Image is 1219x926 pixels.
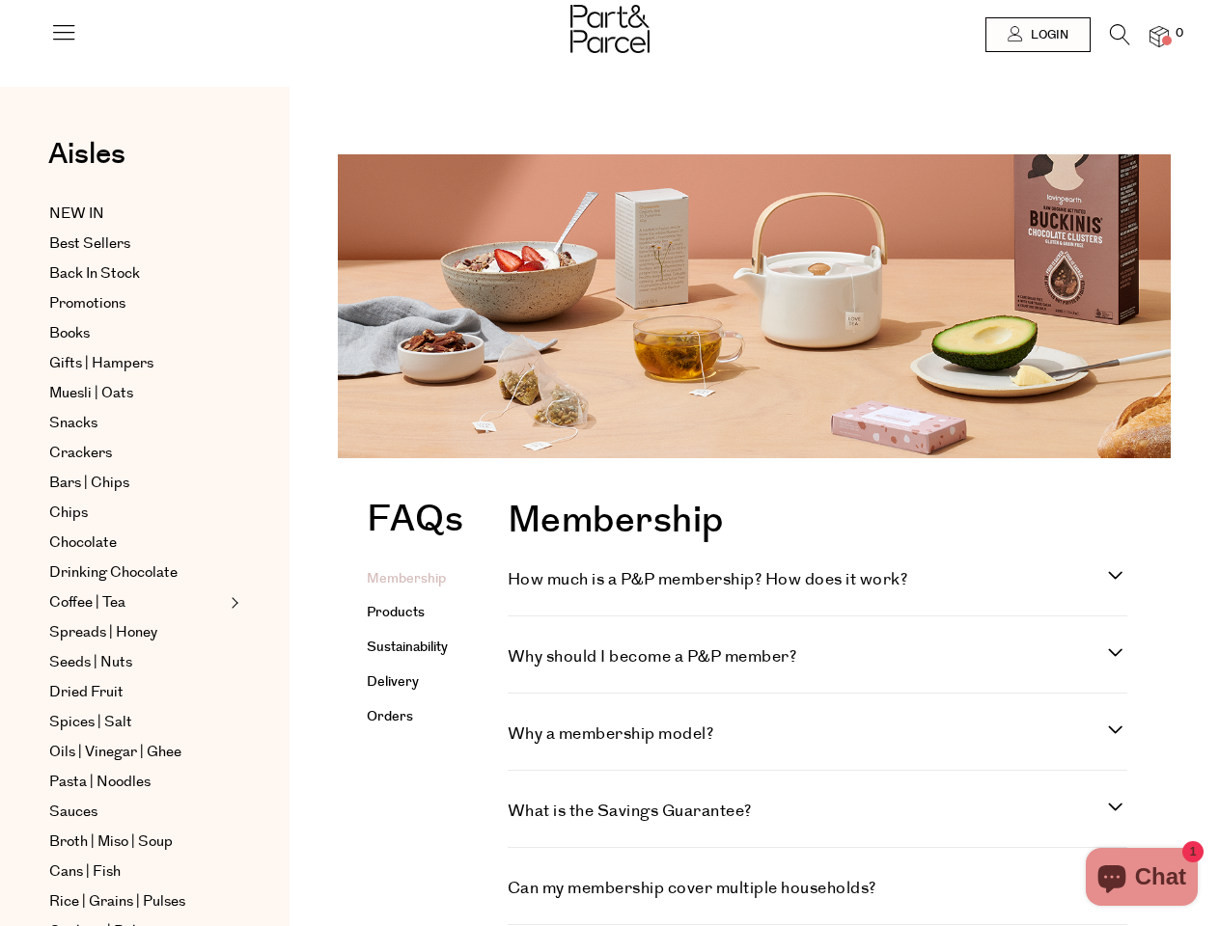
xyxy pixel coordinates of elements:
a: Gifts | Hampers [49,352,225,375]
a: Muesli | Oats [49,382,225,405]
a: Sustainability [367,638,448,657]
span: Chips [49,502,88,525]
a: Sauces [49,801,225,824]
a: Bars | Chips [49,472,225,495]
a: Snacks [49,412,225,435]
a: Login [985,17,1091,52]
span: Cans | Fish [49,860,121,884]
a: Spices | Salt [49,711,225,734]
span: Rice | Grains | Pulses [49,890,185,913]
a: Aisles [48,140,125,188]
span: Broth | Miso | Soup [49,831,173,854]
a: Pasta | Noodles [49,771,225,794]
span: Best Sellers [49,232,130,256]
button: Expand/Collapse Coffee | Tea [226,591,239,614]
span: Back In Stock [49,262,140,286]
a: Products [367,603,425,622]
a: Rice | Grains | Pulses [49,890,225,913]
a: Dried Fruit [49,681,225,704]
a: Delivery [367,672,419,692]
span: Spices | Salt [49,711,132,734]
a: Chocolate [49,531,225,555]
span: Muesli | Oats [49,382,133,405]
h4: What is the Savings Guarantee? [508,800,1109,823]
span: Coffee | Tea [49,591,125,614]
a: Oils | Vinegar | Ghee [49,741,225,764]
span: Drinking Chocolate [49,561,178,585]
span: Sauces [49,801,97,824]
a: Seeds | Nuts [49,651,225,674]
span: Dried Fruit [49,681,124,704]
span: Snacks [49,412,97,435]
a: Books [49,322,225,345]
span: Promotions [49,292,125,315]
h4: How much is a P&P membership? How does it work? [508,568,1109,591]
a: Orders [367,707,413,726]
a: Coffee | Tea [49,591,225,614]
span: NEW IN [49,203,104,226]
span: Bars | Chips [49,472,129,495]
inbox-online-store-chat: Shopify online store chat [1080,848,1204,911]
a: Drinking Chocolate [49,561,225,585]
h4: Why a membership model? [508,722,1109,746]
span: Oils | Vinegar | Ghee [49,741,181,764]
a: Membership [367,569,446,588]
h4: Why should I become a P&P member? [508,645,1109,668]
span: Pasta | Noodles [49,771,151,794]
a: NEW IN [49,203,225,226]
a: Best Sellers [49,232,225,256]
span: Aisles [48,133,125,176]
span: Books [49,322,90,345]
img: faq-image_1344x_crop_center.png [338,154,1171,458]
span: Login [1026,27,1068,43]
span: Gifts | Hampers [49,352,153,375]
a: Back In Stock [49,262,225,286]
span: Seeds | Nuts [49,651,132,674]
a: Crackers [49,442,225,465]
h4: Can my membership cover multiple households? [508,877,1109,900]
img: Part&Parcel [570,5,650,53]
a: Cans | Fish [49,860,225,884]
span: 0 [1171,25,1188,42]
a: Spreads | Honey [49,621,225,644]
a: Broth | Miso | Soup [49,831,225,854]
a: 0 [1150,26,1169,46]
span: Chocolate [49,531,117,555]
a: Promotions [49,292,225,315]
span: Crackers [49,442,112,465]
h1: FAQs [367,502,463,548]
a: Chips [49,502,225,525]
span: Spreads | Honey [49,621,157,644]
